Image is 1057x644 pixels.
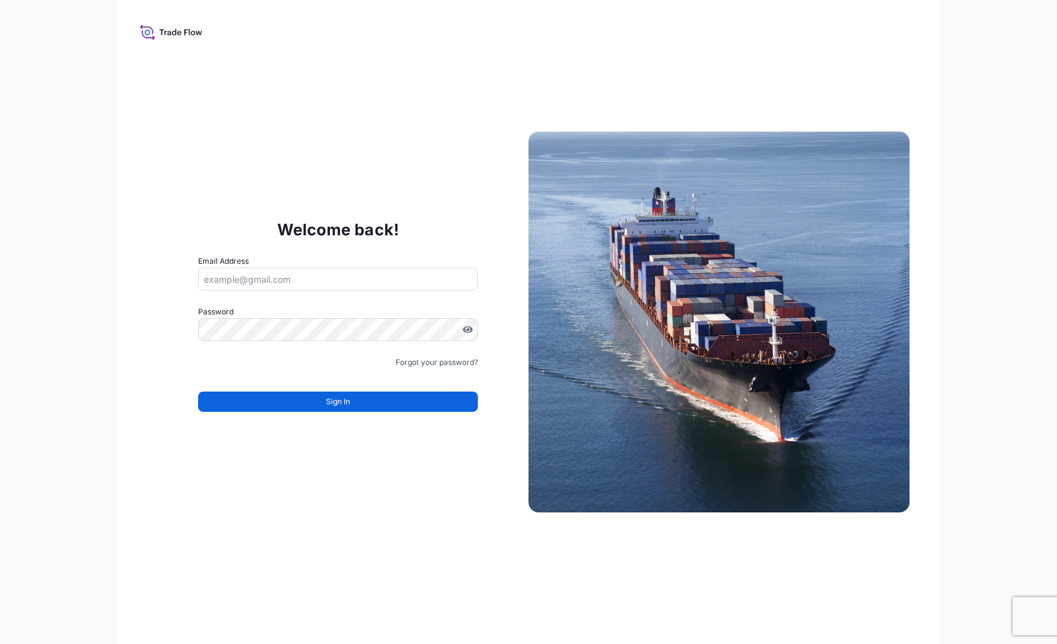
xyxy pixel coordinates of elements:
[396,356,478,369] a: Forgot your password?
[463,325,473,335] button: Show password
[198,306,478,318] label: Password
[198,268,478,290] input: example@gmail.com
[528,132,910,512] img: Ship illustration
[326,395,350,408] span: Sign In
[198,255,249,268] label: Email Address
[198,392,478,412] button: Sign In
[277,220,399,240] p: Welcome back!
